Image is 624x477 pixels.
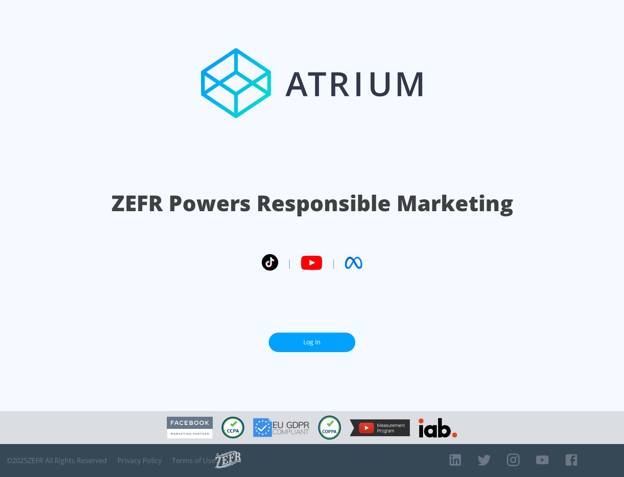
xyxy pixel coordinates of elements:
img: GDPR Compliant [253,418,309,437]
img: Facebook Marketing Partner [167,417,213,439]
span: | [331,256,336,269]
img: COPPA Compliant [318,415,341,440]
a: Terms of Use [172,456,215,465]
img: IAB [419,418,457,438]
span: | [287,256,292,269]
span: © 2025 ZEFR All Rights Reserved [6,456,107,465]
h1: ZEFR Powers Responsible Marketing [111,188,513,218]
a: Log In [269,333,355,352]
img: YouTube Measurement Program [350,419,410,436]
img: CCPA Compliant [221,417,244,438]
a: Privacy Policy [117,456,162,465]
